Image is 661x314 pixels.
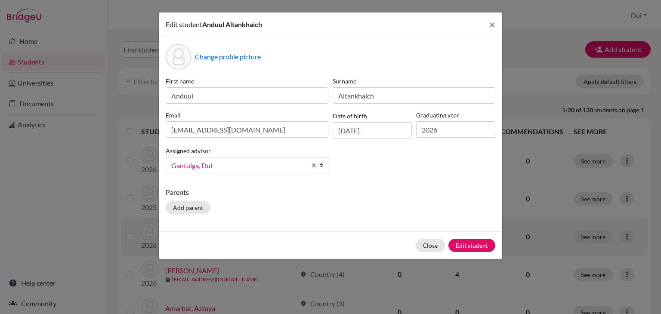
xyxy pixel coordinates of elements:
label: Email [166,111,328,120]
label: Graduating year [416,111,495,120]
span: × [489,18,495,31]
button: Add parent [166,201,210,214]
label: First name [166,77,328,86]
label: Assigned advisor [166,146,211,155]
p: Parents [166,187,495,197]
button: Close [415,239,445,252]
label: Surname [333,77,495,86]
button: Edit student [448,239,495,252]
label: Date of birth [333,111,367,120]
div: Profile picture [166,44,192,70]
span: Edit student [166,20,202,28]
span: Anduul Altankhaich [202,20,262,28]
input: dd/mm/yyyy [333,122,412,139]
button: Close [482,12,502,37]
span: Gantulga, Dul [171,160,306,171]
